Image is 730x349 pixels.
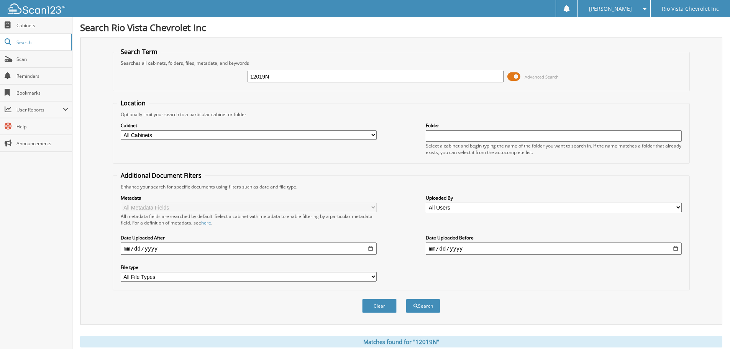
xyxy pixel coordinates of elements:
[16,107,63,113] span: User Reports
[117,99,149,107] legend: Location
[8,3,65,14] img: scan123-logo-white.svg
[80,21,722,34] h1: Search Rio Vista Chevrolet Inc
[121,213,377,226] div: All metadata fields are searched by default. Select a cabinet with metadata to enable filtering b...
[16,39,67,46] span: Search
[121,242,377,255] input: start
[80,336,722,347] div: Matches found for "12019N"
[201,220,211,226] a: here
[117,184,686,190] div: Enhance your search for specific documents using filters such as date and file type.
[16,140,68,147] span: Announcements
[426,143,682,156] div: Select a cabinet and begin typing the name of the folder you want to search in. If the name match...
[121,264,377,270] label: File type
[16,123,68,130] span: Help
[16,22,68,29] span: Cabinets
[121,122,377,129] label: Cabinet
[117,60,686,66] div: Searches all cabinets, folders, files, metadata, and keywords
[662,7,719,11] span: Rio Vista Chevrolet Inc
[117,111,686,118] div: Optionally limit your search to a particular cabinet or folder
[426,122,682,129] label: Folder
[426,234,682,241] label: Date Uploaded Before
[525,74,559,80] span: Advanced Search
[121,234,377,241] label: Date Uploaded After
[117,171,205,180] legend: Additional Document Filters
[16,73,68,79] span: Reminders
[589,7,632,11] span: [PERSON_NAME]
[16,90,68,96] span: Bookmarks
[406,299,440,313] button: Search
[121,195,377,201] label: Metadata
[16,56,68,62] span: Scan
[117,48,161,56] legend: Search Term
[362,299,397,313] button: Clear
[426,242,682,255] input: end
[426,195,682,201] label: Uploaded By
